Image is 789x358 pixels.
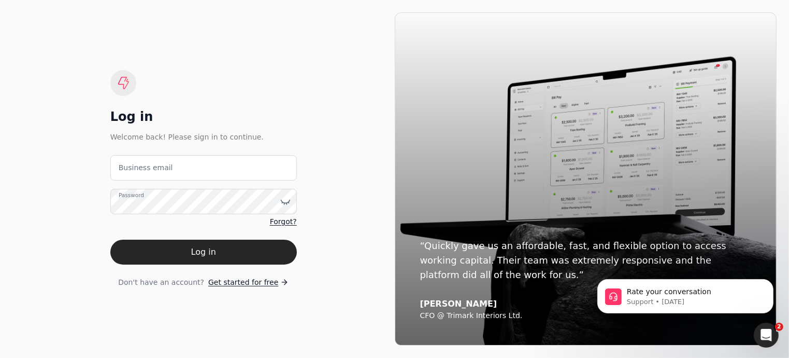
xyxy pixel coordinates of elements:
[119,162,173,173] label: Business email
[420,299,752,309] div: [PERSON_NAME]
[270,216,297,227] a: Forgot?
[208,277,289,288] a: Get started for free
[110,131,297,143] div: Welcome back! Please sign in to continue.
[754,323,779,348] iframe: Intercom live chat
[420,239,752,282] div: “Quickly gave us an affordable, fast, and flexible option to access working capital. Their team w...
[119,191,144,200] label: Password
[208,277,278,288] span: Get started for free
[118,277,204,288] span: Don't have an account?
[110,108,297,125] div: Log in
[775,323,783,331] span: 2
[110,240,297,265] button: Log in
[582,257,789,330] iframe: Intercom notifications message
[420,311,752,321] div: CFO @ Trimark Interiors Ltd.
